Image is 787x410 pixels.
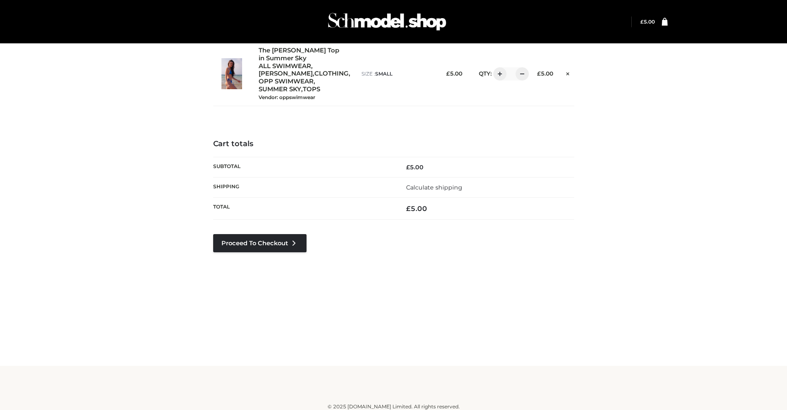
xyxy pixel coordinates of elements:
bdi: 5.00 [640,19,655,25]
span: £ [537,70,541,77]
th: Shipping [213,178,394,198]
span: SMALL [375,71,392,77]
a: Calculate shipping [406,184,462,191]
div: QTY: [471,67,523,81]
span: £ [640,19,644,25]
bdi: 5.00 [406,204,427,213]
a: [PERSON_NAME] [259,70,313,78]
span: £ [406,164,410,171]
p: size : [361,70,432,78]
a: Remove this item [561,67,574,78]
a: Proceed to Checkout [213,234,307,252]
th: Total [213,198,394,220]
a: The [PERSON_NAME] Top in Summer Sky [259,47,344,62]
small: Vendor: oppswimwear [259,94,315,100]
div: , , , , , [259,47,353,101]
a: £5.00 [640,19,655,25]
img: Schmodel Admin 964 [325,5,449,38]
a: OPP SWIMWEAR [259,78,314,85]
span: £ [446,70,450,77]
a: SUMMER SKY [259,85,301,93]
th: Subtotal [213,157,394,177]
a: ALL SWIMWEAR [259,62,311,70]
a: CLOTHING [314,70,349,78]
a: TOPS [303,85,320,93]
h4: Cart totals [213,140,574,149]
bdi: 5.00 [446,70,462,77]
bdi: 5.00 [537,70,553,77]
bdi: 5.00 [406,164,423,171]
span: £ [406,204,411,213]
